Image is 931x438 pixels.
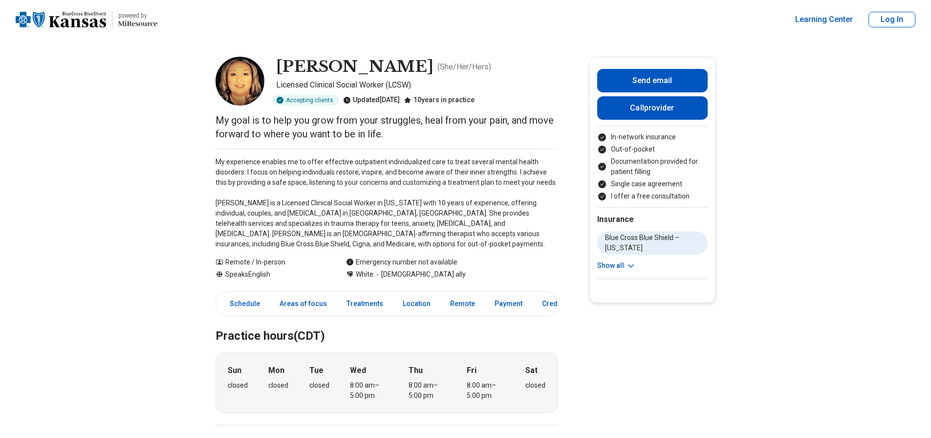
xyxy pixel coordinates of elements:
[409,365,423,376] strong: Thu
[795,14,853,25] a: Learning Center
[868,12,915,27] button: Log In
[341,294,389,314] a: Treatments
[272,95,339,106] div: Accepting clients
[309,365,324,376] strong: Tue
[597,144,708,154] li: Out-of-pocket
[343,95,400,106] div: Updated [DATE]
[597,132,708,201] ul: Payment options
[597,191,708,201] li: I offer a free consultation
[216,305,558,345] h2: Practice hours (CDT)
[350,380,388,401] div: 8:00 am – 5:00 pm
[216,257,326,267] div: Remote / In-person
[216,157,558,249] p: My experience enables me to offer effective outpatient individualized care to treat several menta...
[356,269,373,280] span: White
[397,294,436,314] a: Location
[597,179,708,189] li: Single case agreement
[309,380,329,391] div: closed
[409,380,446,401] div: 8:00 am – 5:00 pm
[228,365,241,376] strong: Sun
[216,352,558,413] div: When does the program meet?
[218,294,266,314] a: Schedule
[525,365,538,376] strong: Sat
[444,294,481,314] a: Remote
[268,365,284,376] strong: Mon
[536,294,585,314] a: Credentials
[216,57,264,106] img: Tina Lashley, Licensed Clinical Social Worker (LCSW)
[597,214,708,225] h2: Insurance
[597,132,708,142] li: In-network insurance
[489,294,528,314] a: Payment
[268,380,288,391] div: closed
[597,261,636,271] button: Show all
[525,380,545,391] div: closed
[276,57,433,77] h1: [PERSON_NAME]
[437,61,491,73] p: ( She/Her/Hers )
[404,95,475,106] div: 10 years in practice
[274,294,333,314] a: Areas of focus
[276,79,558,91] p: Licensed Clinical Social Worker (LCSW)
[216,269,326,280] div: Speaks English
[467,380,504,401] div: 8:00 am – 5:00 pm
[118,12,157,20] p: powered by
[346,257,457,267] div: Emergency number not available
[597,96,708,120] button: Callprovider
[373,269,466,280] span: [DEMOGRAPHIC_DATA] ally
[350,365,366,376] strong: Wed
[216,113,558,141] p: My goal is to help you grow from your struggles, heal from your pain, and move forward to where y...
[597,156,708,177] li: Documentation provided for patient filling
[467,365,476,376] strong: Fri
[597,69,708,92] button: Send email
[16,4,157,35] a: Home page
[597,231,708,255] li: Blue Cross Blue Shield – [US_STATE]
[228,380,248,391] div: closed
